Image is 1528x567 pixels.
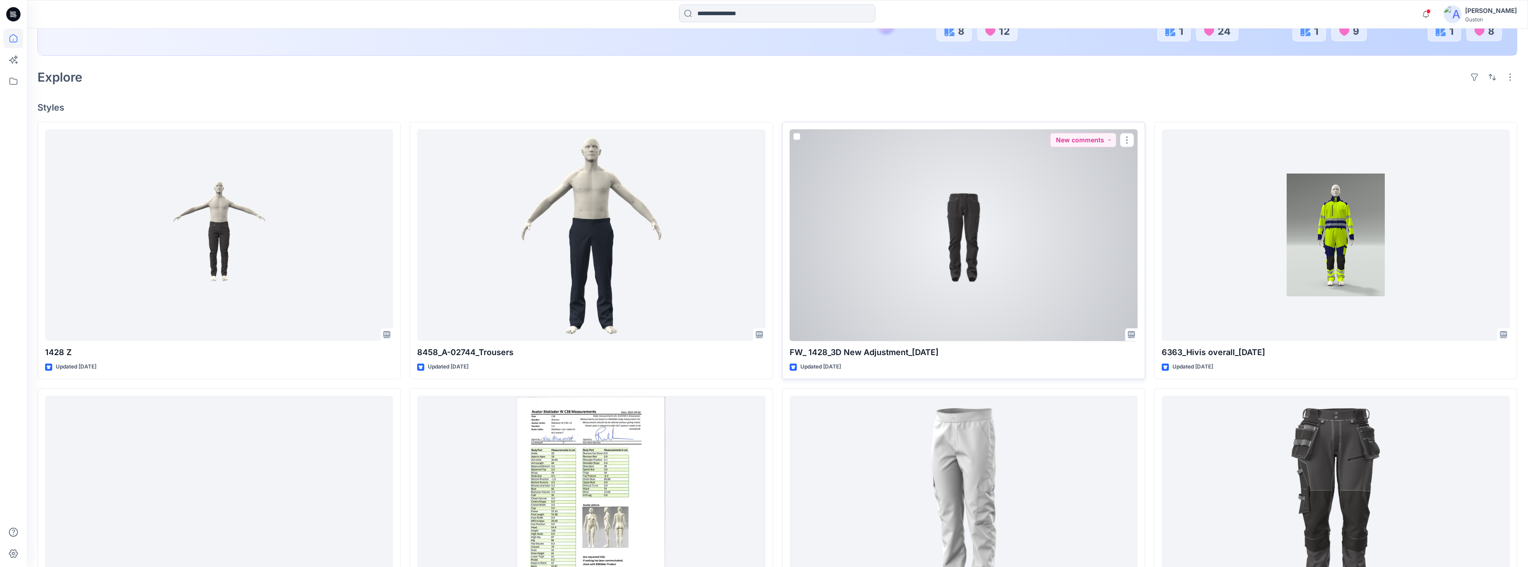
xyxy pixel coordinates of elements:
p: FW_ 1428_3D New Adjustment_[DATE] [790,346,1138,359]
p: Updated [DATE] [56,362,96,372]
p: Updated [DATE] [428,362,468,372]
a: 6363_Hivis overall_01-09-2025 [1162,129,1510,341]
a: FW_ 1428_3D New Adjustment_09-09-2025 [790,129,1138,341]
p: Updated [DATE] [800,362,841,372]
div: [PERSON_NAME] [1465,5,1517,16]
div: Guston [1465,16,1517,23]
p: 1428 Z [45,346,393,359]
p: 8458_A-02744_Trousers [417,346,765,359]
a: 1428 Z [45,129,393,341]
h2: Explore [37,70,83,84]
a: 8458_A-02744_Trousers [417,129,765,341]
img: avatar [1444,5,1462,23]
p: Updated [DATE] [1172,362,1213,372]
p: 6363_Hivis overall_[DATE] [1162,346,1510,359]
h4: Styles [37,102,1517,113]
